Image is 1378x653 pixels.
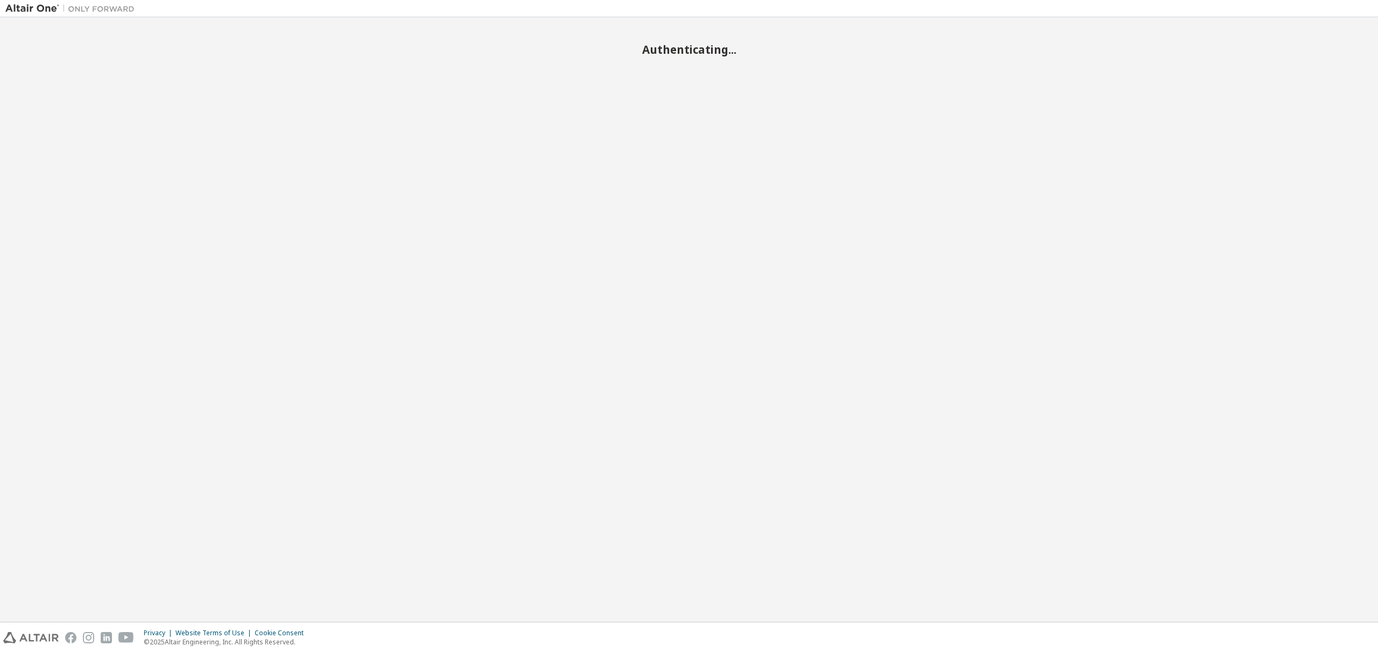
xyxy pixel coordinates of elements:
img: youtube.svg [118,632,134,643]
div: Privacy [144,629,175,637]
div: Cookie Consent [255,629,310,637]
img: altair_logo.svg [3,632,59,643]
img: instagram.svg [83,632,94,643]
img: linkedin.svg [101,632,112,643]
p: © 2025 Altair Engineering, Inc. All Rights Reserved. [144,637,310,647]
img: Altair One [5,3,140,14]
img: facebook.svg [65,632,76,643]
h2: Authenticating... [5,42,1373,56]
div: Website Terms of Use [175,629,255,637]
